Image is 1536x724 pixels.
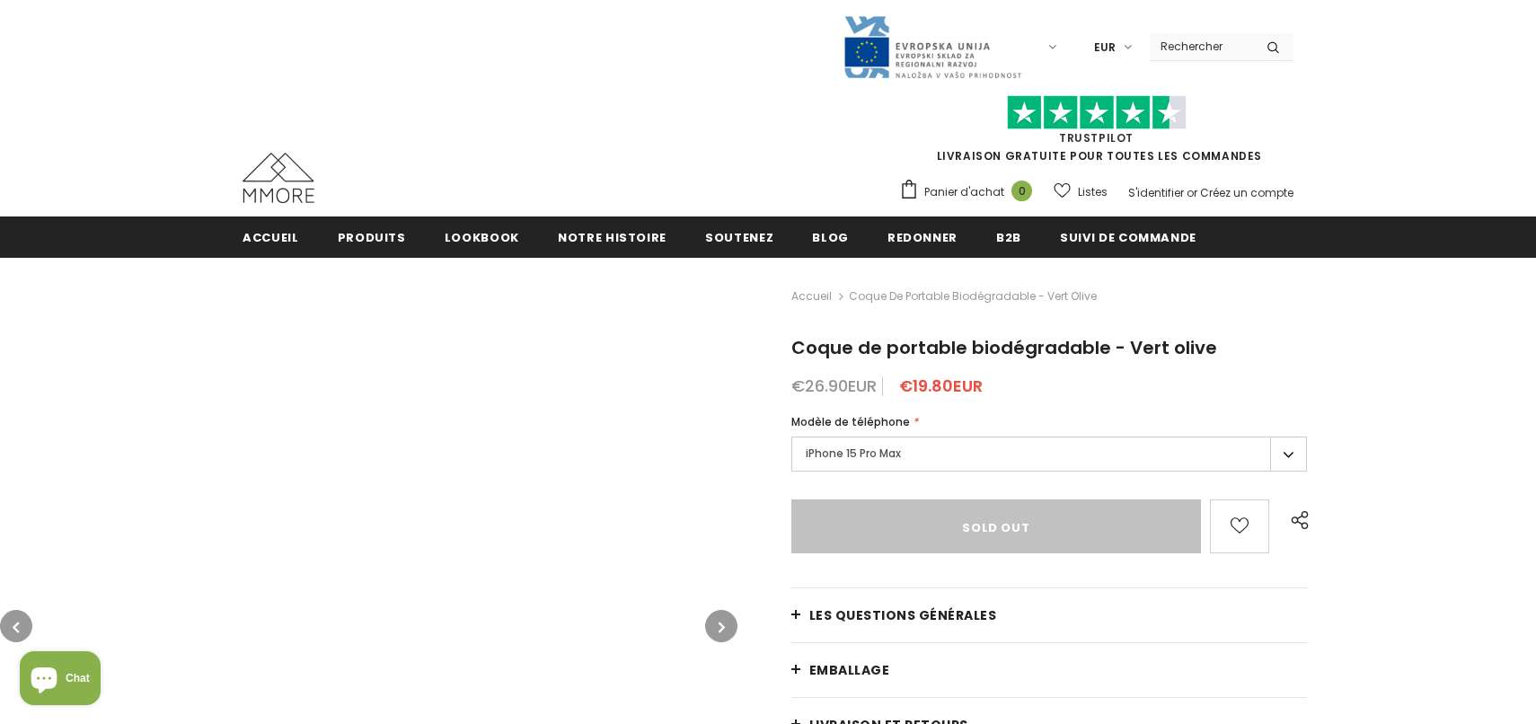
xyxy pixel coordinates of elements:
[558,216,666,257] a: Notre histoire
[812,216,849,257] a: Blog
[1094,39,1116,57] span: EUR
[243,153,314,203] img: Cas MMORE
[558,229,666,246] span: Notre histoire
[445,216,519,257] a: Lookbook
[791,437,1307,472] label: iPhone 15 Pro Max
[1060,216,1196,257] a: Suivi de commande
[791,414,910,429] span: Modèle de téléphone
[1059,130,1134,146] a: TrustPilot
[899,103,1293,163] span: LIVRAISON GRATUITE POUR TOUTES LES COMMANDES
[445,229,519,246] span: Lookbook
[14,651,106,710] inbox-online-store-chat: Shopify online store chat
[996,229,1021,246] span: B2B
[1011,181,1032,201] span: 0
[338,216,406,257] a: Produits
[843,14,1022,80] img: Javni Razpis
[243,229,299,246] span: Accueil
[809,606,997,624] span: Les questions générales
[812,229,849,246] span: Blog
[809,661,890,679] span: EMBALLAGE
[243,216,299,257] a: Accueil
[791,286,832,307] a: Accueil
[1200,185,1293,200] a: Créez un compte
[843,39,1022,54] a: Javni Razpis
[1078,183,1108,201] span: Listes
[924,183,1004,201] span: Panier d'achat
[705,229,773,246] span: soutenez
[899,179,1041,206] a: Panier d'achat 0
[1007,95,1187,130] img: Faites confiance aux étoiles pilotes
[1060,229,1196,246] span: Suivi de commande
[791,499,1201,553] input: Sold Out
[791,375,877,397] span: €26.90EUR
[849,286,1097,307] span: Coque de portable biodégradable - Vert olive
[705,216,773,257] a: soutenez
[887,216,958,257] a: Redonner
[996,216,1021,257] a: B2B
[1128,185,1184,200] a: S'identifier
[899,375,983,397] span: €19.80EUR
[791,588,1307,642] a: Les questions générales
[887,229,958,246] span: Redonner
[1187,185,1197,200] span: or
[1054,176,1108,207] a: Listes
[338,229,406,246] span: Produits
[791,335,1217,360] span: Coque de portable biodégradable - Vert olive
[1150,33,1253,59] input: Search Site
[791,643,1307,697] a: EMBALLAGE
